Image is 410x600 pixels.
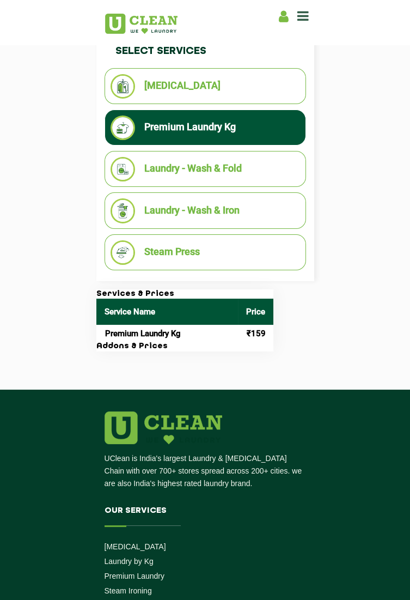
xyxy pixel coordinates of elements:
li: Laundry - Wash & Iron [111,198,300,223]
li: [MEDICAL_DATA] [111,74,300,99]
a: Steam Ironing [105,586,152,595]
img: Laundry - Wash & Fold [111,157,135,181]
th: Price [238,299,273,325]
img: Laundry - Wash & Iron [111,198,135,223]
a: Laundry by Kg [105,557,154,566]
img: Premium Laundry Kg [111,116,135,140]
li: Steam Press [111,240,300,265]
th: Service Name [96,299,238,325]
h4: Our Services [105,506,306,526]
h3: Addons & Prices [96,342,273,351]
p: UClean is India's largest Laundry & [MEDICAL_DATA] Chain with over 700+ stores spread across 200+... [105,452,306,490]
img: logo.png [105,411,222,444]
h3: Services & Prices [96,289,273,299]
li: Laundry - Wash & Fold [111,157,300,181]
img: UClean Laundry and Dry Cleaning [105,14,178,34]
img: Dry Cleaning [111,74,135,99]
td: ₹159 [238,325,273,342]
img: Steam Press [111,240,135,265]
li: Premium Laundry Kg [111,116,300,140]
td: Premium Laundry Kg [96,325,238,342]
a: Premium Laundry [105,572,165,580]
h4: Select Services [105,34,306,68]
a: [MEDICAL_DATA] [105,542,166,551]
